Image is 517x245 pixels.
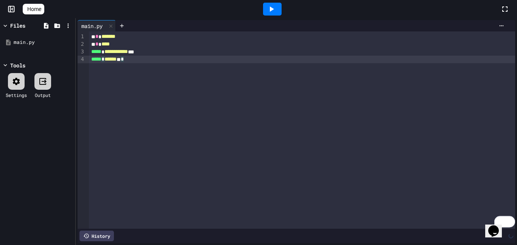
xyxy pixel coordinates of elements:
a: Dismiss [56,146,75,153]
iframe: chat widget [485,215,509,237]
div: 4 [78,56,85,63]
div: Tools [10,61,25,69]
img: b691f0dbac2949fda2ab1b53a00960fb-306x160.png [4,5,120,65]
div: To enrich screen reader interactions, please activate Accessibility in Grammarly extension settings [89,31,515,229]
div: Output [35,92,51,98]
div: 3 [78,48,85,56]
p: Get Grammarly Pro for 50% off and gain unlimited access to Citation Finder and AI Grader—so your ... [10,98,114,138]
span: Home [27,5,41,13]
div: Settings [6,92,27,98]
div: main.py [78,20,116,31]
div: 2 [78,41,85,48]
div: History [79,231,114,241]
a: Upgrade now [13,146,47,153]
a: Home [23,4,44,14]
h3: Gauge your grades before you get them [10,73,114,91]
img: close_x_white.png [110,7,113,10]
div: Files [10,22,25,30]
div: 1 [78,33,85,41]
div: main.py [14,39,73,46]
div: main.py [78,22,106,30]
